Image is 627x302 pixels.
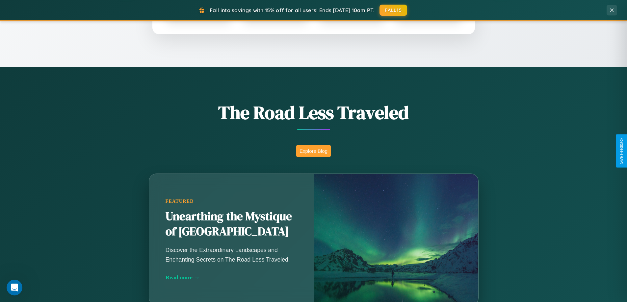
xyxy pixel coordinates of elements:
div: Featured [166,198,297,204]
div: Read more → [166,274,297,281]
p: Discover the Extraordinary Landscapes and Enchanting Secrets on The Road Less Traveled. [166,245,297,264]
button: FALL15 [379,5,407,16]
h2: Unearthing the Mystique of [GEOGRAPHIC_DATA] [166,209,297,239]
button: Explore Blog [296,145,331,157]
div: Give Feedback [619,138,624,164]
iframe: Intercom live chat [7,280,22,295]
span: Fall into savings with 15% off for all users! Ends [DATE] 10am PT. [210,7,375,13]
h1: The Road Less Traveled [116,100,511,125]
